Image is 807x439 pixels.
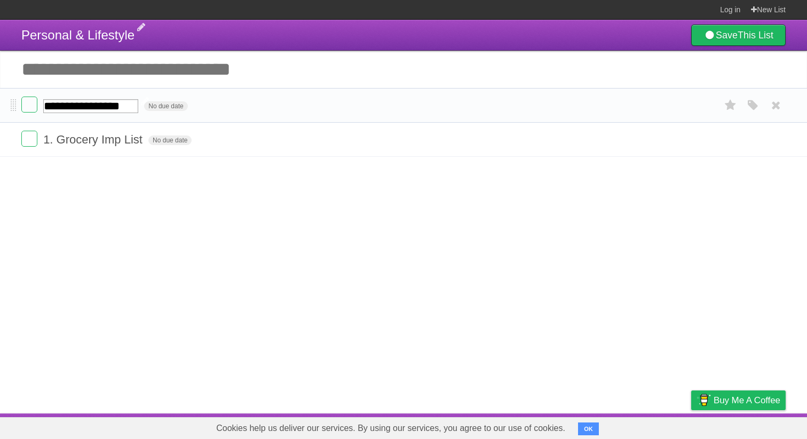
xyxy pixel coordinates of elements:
span: 1. Grocery Imp List [43,133,145,146]
label: Star task [721,97,741,114]
label: Done [21,131,37,147]
span: Personal & Lifestyle [21,28,134,42]
a: Buy me a coffee [691,390,786,410]
span: Cookies help us deliver our services. By using our services, you agree to our use of cookies. [205,418,576,439]
span: Buy me a coffee [714,391,780,410]
a: SaveThis List [691,25,786,46]
img: Buy me a coffee [697,391,711,409]
a: Developers [584,416,628,436]
span: No due date [144,101,187,111]
a: Terms [641,416,664,436]
label: Done [21,97,37,113]
a: Privacy [677,416,705,436]
a: About [549,416,572,436]
a: Suggest a feature [718,416,786,436]
button: OK [578,422,599,435]
span: No due date [148,135,192,145]
b: This List [738,30,773,41]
